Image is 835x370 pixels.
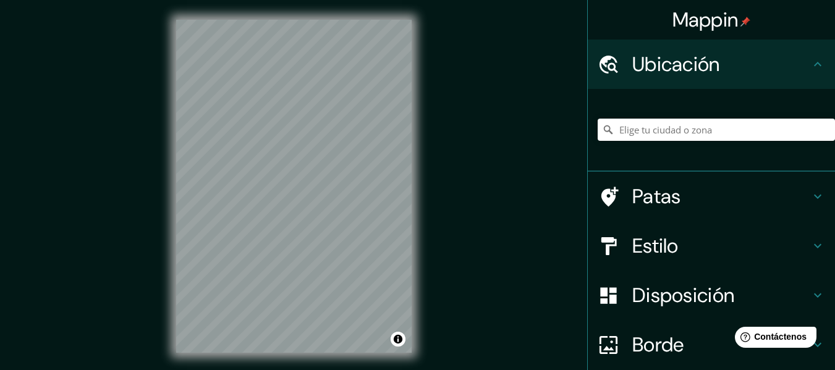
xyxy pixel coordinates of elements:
button: Activar o desactivar atribución [391,332,405,347]
font: Patas [632,183,681,209]
div: Estilo [588,221,835,271]
font: Disposición [632,282,734,308]
iframe: Lanzador de widgets de ayuda [725,322,821,356]
font: Mappin [672,7,739,33]
font: Ubicación [632,51,720,77]
div: Disposición [588,271,835,320]
div: Borde [588,320,835,369]
img: pin-icon.png [740,17,750,27]
input: Elige tu ciudad o zona [598,119,835,141]
font: Borde [632,332,684,358]
font: Estilo [632,233,679,259]
canvas: Mapa [176,20,412,353]
div: Ubicación [588,40,835,89]
div: Patas [588,172,835,221]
